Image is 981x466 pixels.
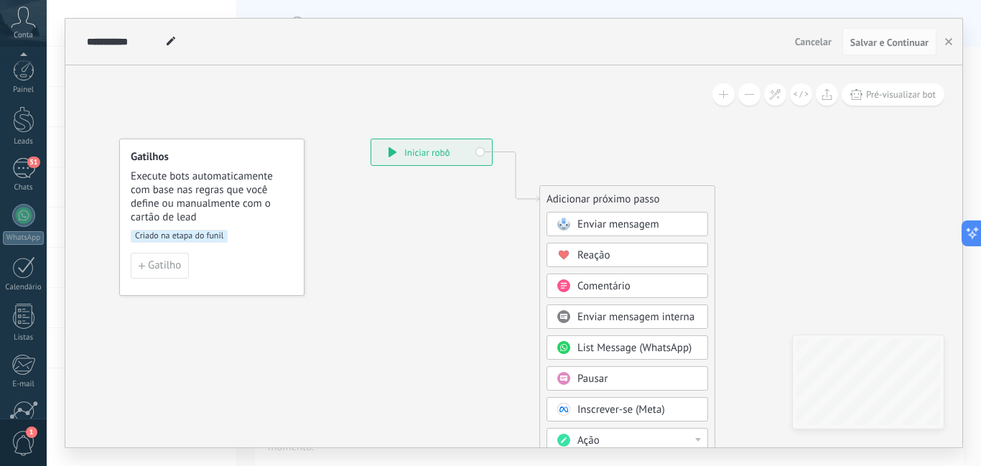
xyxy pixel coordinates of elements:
span: Enviar mensagem interna [577,310,694,324]
div: WhatsApp [3,231,44,245]
span: Execute bots automaticamente com base nas regras que você define ou manualmente com o cartão de lead [131,169,294,224]
span: 51 [27,157,39,168]
span: Inscrever-se (Meta) [577,403,665,416]
button: Salvar e Continuar [842,28,936,55]
button: Cancelar [789,31,837,52]
span: Ação [577,434,600,447]
span: Enviar mensagem [577,218,659,231]
span: 1 [26,427,37,438]
span: Pré-visualizar bot [866,88,936,101]
div: Listas [3,333,45,342]
div: Painel [3,85,45,95]
div: Iniciar robô [371,139,492,165]
div: E-mail [3,380,45,389]
span: Salvar e Continuar [850,37,929,47]
span: Conta [14,31,33,40]
div: Calendário [3,283,45,292]
div: Adicionar próximo passo [540,187,715,211]
button: Gatilho [131,253,189,279]
div: Chats [3,183,45,192]
span: Pausar [577,372,608,386]
div: Leads [3,137,45,146]
span: Criado na etapa do funil [131,230,228,243]
span: List Message (WhatsApp) [577,341,692,355]
h4: Gatilhos [131,150,294,164]
span: Reação [577,248,610,262]
span: Comentário [577,279,631,293]
span: Cancelar [795,35,832,48]
span: Gatilho [148,261,181,271]
button: Pré-visualizar bot [842,83,944,106]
